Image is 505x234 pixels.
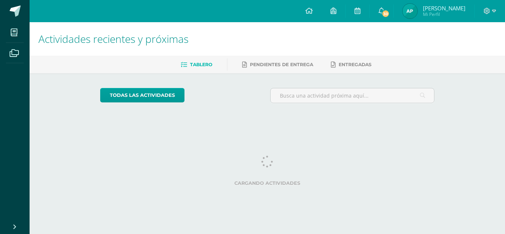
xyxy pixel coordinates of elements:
[181,59,212,71] a: Tablero
[250,62,313,67] span: Pendientes de entrega
[190,62,212,67] span: Tablero
[271,88,434,103] input: Busca una actividad próxima aquí...
[382,10,390,18] span: 30
[423,4,465,12] span: [PERSON_NAME]
[423,11,465,17] span: Mi Perfil
[100,180,435,186] label: Cargando actividades
[38,32,189,46] span: Actividades recientes y próximas
[403,4,417,18] img: 16dbf630ebc2ed5c490ee54726b3959b.png
[242,59,313,71] a: Pendientes de entrega
[339,62,372,67] span: Entregadas
[100,88,184,102] a: todas las Actividades
[331,59,372,71] a: Entregadas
